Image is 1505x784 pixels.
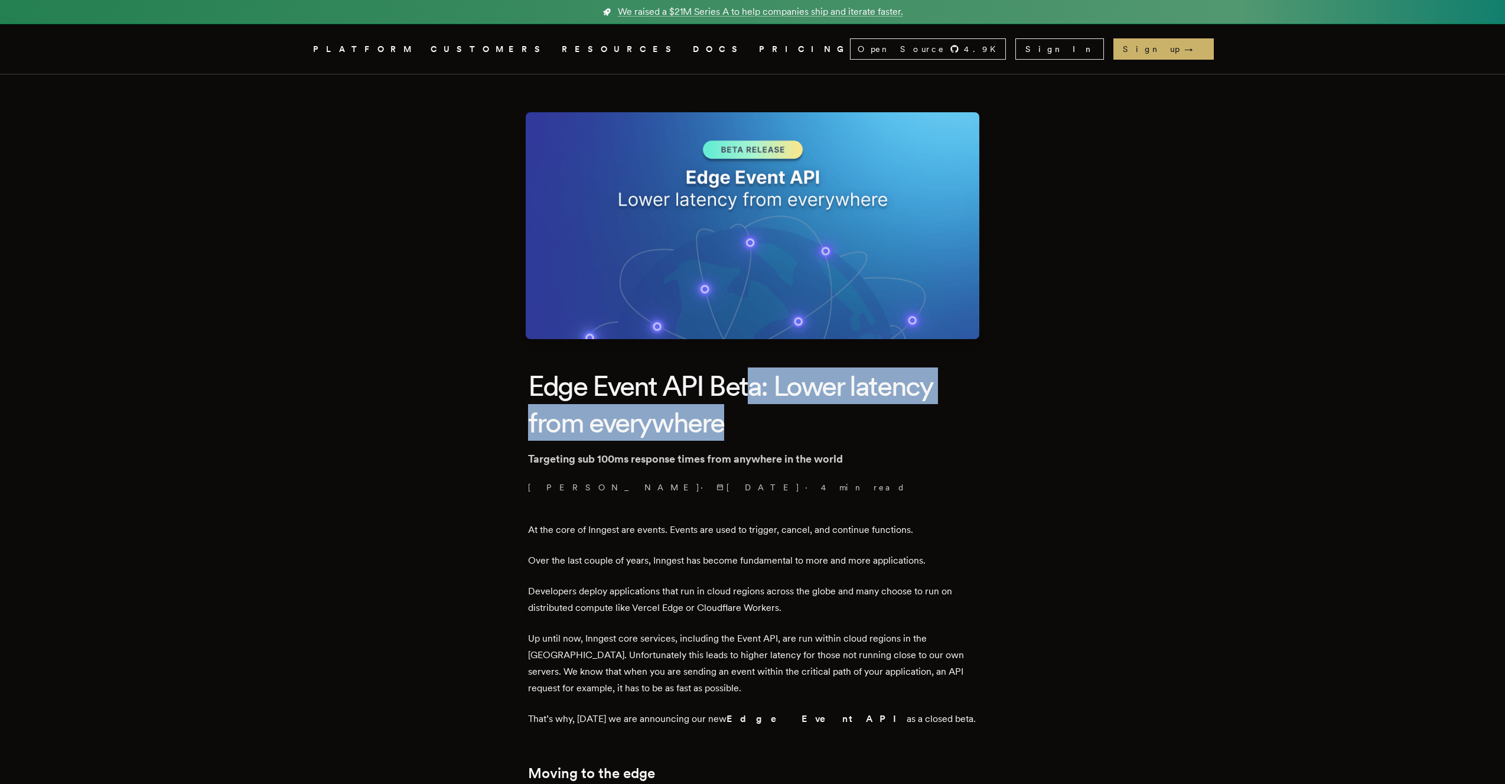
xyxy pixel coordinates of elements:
[727,713,907,724] strong: Edge Event API
[280,24,1225,74] nav: Global
[528,552,977,569] p: Over the last couple of years, Inngest has become fundamental to more and more applications.
[526,112,979,339] img: Featured image for Edge Event API Beta: Lower latency from everywhere blog post
[1113,38,1214,60] a: Sign up
[821,482,905,493] span: 4 min read
[759,42,850,57] a: PRICING
[618,5,903,19] span: We raised a $21M Series A to help companies ship and iterate faster.
[528,583,977,616] p: Developers deploy applications that run in cloud regions across the globe and many choose to run ...
[964,43,1003,55] span: 4.9 K
[693,42,745,57] a: DOCS
[1184,43,1204,55] span: →
[313,42,416,57] button: PLATFORM
[431,42,548,57] a: CUSTOMERS
[858,43,945,55] span: Open Source
[528,630,977,697] p: Up until now, Inngest core services, including the Event API, are run within cloud regions in the...
[562,42,679,57] button: RESOURCES
[716,482,800,493] span: [DATE]
[1015,38,1104,60] a: Sign In
[528,367,977,441] h1: Edge Event API Beta: Lower latency from everywhere
[528,765,977,782] h2: Moving to the edge
[528,522,977,538] p: At the core of Inngest are events. Events are used to trigger, cancel, and continue functions.
[528,711,977,727] p: That’s why, [DATE] we are announcing our new as a closed beta.
[528,482,977,493] p: [PERSON_NAME] · ·
[528,451,977,467] p: Targeting sub 100ms response times from anywhere in the world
